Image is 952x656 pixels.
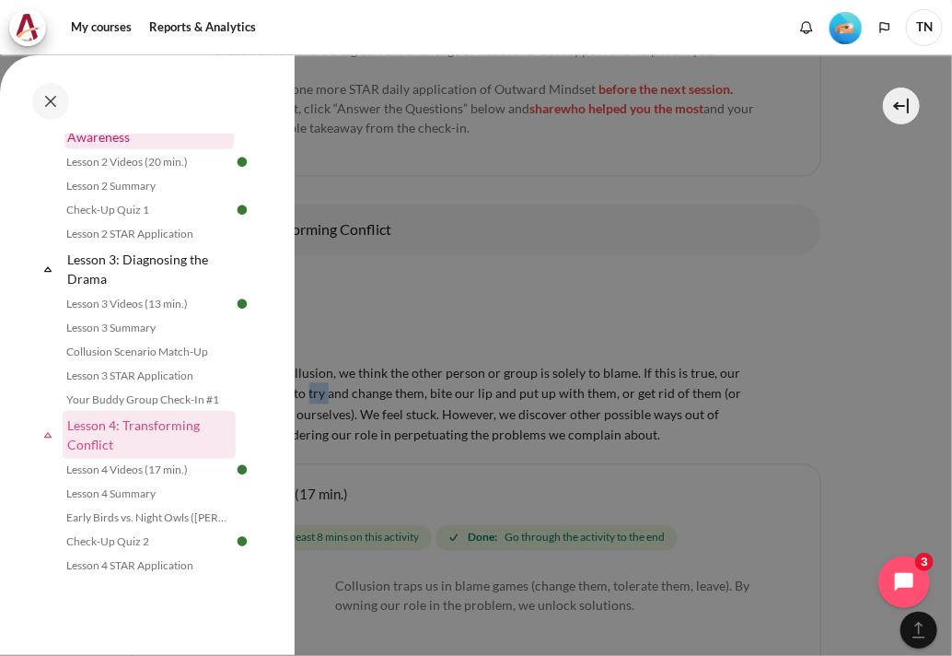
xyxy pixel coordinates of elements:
[61,199,234,221] a: Check-Up Quiz 1
[61,389,234,411] a: Your Buddy Group Check-In #1
[15,14,41,41] img: Architeck
[143,9,262,46] a: Reports & Analytics
[61,293,234,315] a: Lesson 3 Videos (13 min.)
[906,9,943,46] span: TN
[61,341,234,363] a: Collusion Scenario Match-Up
[39,260,57,278] span: Collapse
[64,413,234,457] a: Lesson 4: Transforming Conflict
[830,12,862,44] img: Level #2
[61,151,234,173] a: Lesson 2 Videos (20 min.)
[64,9,138,46] a: My courses
[61,365,234,387] a: Lesson 3 STAR Application
[234,462,250,478] img: Done
[61,459,234,481] a: Lesson 4 Videos (17 min.)
[61,507,234,529] a: Early Birds vs. Night Owls ([PERSON_NAME]'s Story)
[234,202,250,218] img: Done
[822,10,869,44] a: Level #2
[9,9,55,46] a: Architeck Architeck
[871,14,899,41] button: Languages
[234,533,250,550] img: Done
[61,317,234,339] a: Lesson 3 Summary
[39,426,57,444] span: Collapse
[234,296,250,312] img: Done
[61,175,234,197] a: Lesson 2 Summary
[61,531,234,553] a: Check-Up Quiz 2
[906,9,943,46] a: User menu
[61,223,234,245] a: Lesson 2 STAR Application
[830,10,862,44] div: Level #2
[61,555,234,577] a: Lesson 4 STAR Application
[64,247,234,291] a: Lesson 3: Diagnosing the Drama
[61,483,234,505] a: Lesson 4 Summary
[793,14,820,41] div: Show notification window with no new notifications
[234,154,250,170] img: Done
